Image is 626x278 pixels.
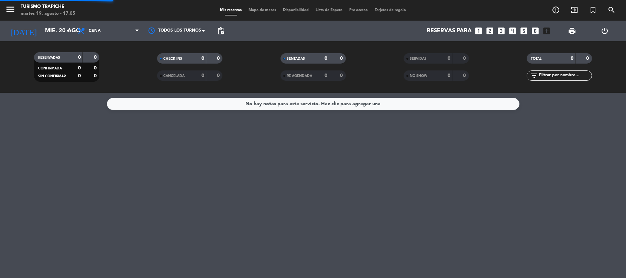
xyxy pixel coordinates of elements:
[89,29,101,33] span: Cena
[552,6,560,14] i: add_circle_outline
[94,74,98,78] strong: 0
[38,56,60,59] span: RESERVADAS
[163,57,182,60] span: CHECK INS
[38,75,66,78] span: SIN CONFIRMAR
[245,100,381,108] div: No hay notas para este servicio. Haz clic para agregar una
[64,27,72,35] i: arrow_drop_down
[568,27,576,35] span: print
[5,23,42,38] i: [DATE]
[325,73,327,78] strong: 0
[448,73,450,78] strong: 0
[201,73,204,78] strong: 0
[371,8,409,12] span: Tarjetas de regalo
[607,6,616,14] i: search
[78,74,81,78] strong: 0
[312,8,346,12] span: Lista de Espera
[21,3,75,10] div: Turismo Trapiche
[325,56,327,61] strong: 0
[410,57,427,60] span: SERVIDAS
[340,73,344,78] strong: 0
[474,26,483,35] i: looks_one
[163,74,185,78] span: CANCELADA
[5,4,15,17] button: menu
[589,6,597,14] i: turned_in_not
[94,55,98,60] strong: 0
[217,27,225,35] span: pending_actions
[410,74,427,78] span: NO SHOW
[78,66,81,70] strong: 0
[427,28,472,34] span: Reservas para
[94,66,98,70] strong: 0
[571,56,573,61] strong: 0
[485,26,494,35] i: looks_two
[519,26,528,35] i: looks_5
[245,8,279,12] span: Mapa de mesas
[201,56,204,61] strong: 0
[340,56,344,61] strong: 0
[531,26,540,35] i: looks_6
[217,73,221,78] strong: 0
[570,6,579,14] i: exit_to_app
[38,67,62,70] span: CONFIRMADA
[279,8,312,12] span: Disponibilidad
[287,74,312,78] span: RE AGENDADA
[530,71,538,80] i: filter_list
[586,56,590,61] strong: 0
[601,27,609,35] i: power_settings_new
[531,57,541,60] span: TOTAL
[78,55,81,60] strong: 0
[463,73,467,78] strong: 0
[497,26,506,35] i: looks_3
[588,21,621,41] div: LOG OUT
[508,26,517,35] i: looks_4
[21,10,75,17] div: martes 19. agosto - 17:05
[287,57,305,60] span: SENTADAS
[5,4,15,14] i: menu
[346,8,371,12] span: Pre-acceso
[217,56,221,61] strong: 0
[217,8,245,12] span: Mis reservas
[448,56,450,61] strong: 0
[538,72,592,79] input: Filtrar por nombre...
[463,56,467,61] strong: 0
[542,26,551,35] i: add_box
